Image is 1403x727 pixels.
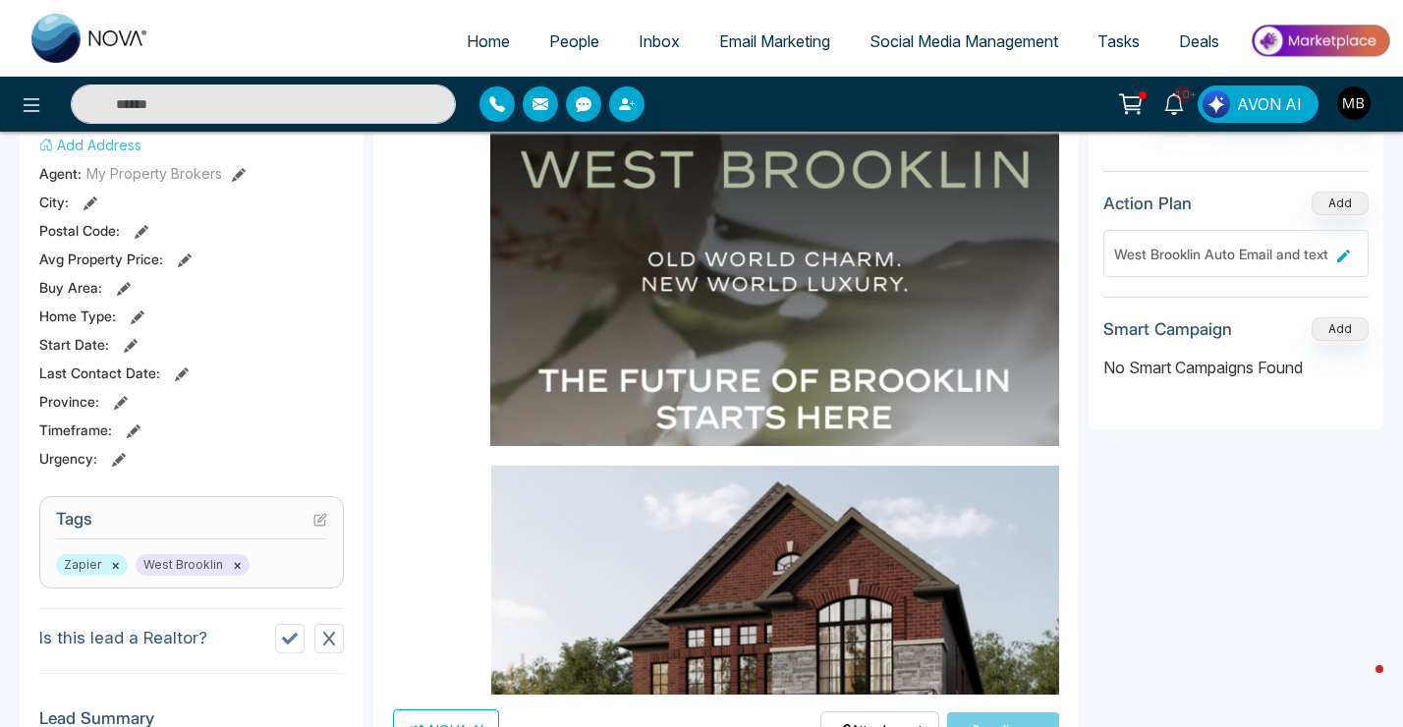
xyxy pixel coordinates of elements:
img: Nova CRM Logo [31,14,149,63]
img: User Avatar [1337,86,1371,120]
span: Inbox [639,31,680,51]
span: City : [39,192,69,212]
a: People [530,23,619,60]
button: Add [1312,192,1369,215]
span: Deals [1179,31,1219,51]
a: Deals [1159,23,1239,60]
span: People [549,31,599,51]
span: Urgency : [39,448,97,469]
span: Postal Code : [39,220,120,241]
a: Inbox [619,23,700,60]
h3: Action Plan [1103,194,1192,213]
div: West Brooklin Auto Email and text [1114,244,1329,264]
span: Home Type : [39,306,116,326]
img: Market-place.gif [1249,19,1391,63]
span: Zapier [56,554,128,576]
span: Home [467,31,510,51]
h3: Smart Campaign [1103,319,1232,339]
span: Buy Area : [39,277,102,298]
span: Timeframe : [39,419,112,440]
button: AVON AI [1198,85,1319,123]
a: Tasks [1078,23,1159,60]
span: 10+ [1174,85,1192,103]
span: Social Media Management [870,31,1058,51]
span: Avg Property Price : [39,249,163,269]
span: West Brooklin [136,554,250,576]
iframe: Intercom live chat [1336,660,1383,707]
span: AVON AI [1237,92,1302,116]
button: × [111,556,120,574]
button: Add Address [39,135,141,155]
span: Tasks [1097,31,1140,51]
a: Home [447,23,530,60]
h3: Tags [56,509,327,539]
img: Lead Flow [1203,90,1230,118]
span: Start Date : [39,334,109,355]
span: Province : [39,391,99,412]
p: No Smart Campaigns Found [1103,356,1369,379]
a: 10+ [1150,85,1198,120]
span: Last Contact Date : [39,363,160,383]
span: Agent: [39,163,82,184]
button: Add [1312,317,1369,341]
span: My Property Brokers [86,163,222,184]
button: × [233,556,242,574]
span: Email Marketing [719,31,830,51]
a: Email Marketing [700,23,850,60]
p: Is this lead a Realtor? [39,626,207,651]
a: Social Media Management [850,23,1078,60]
